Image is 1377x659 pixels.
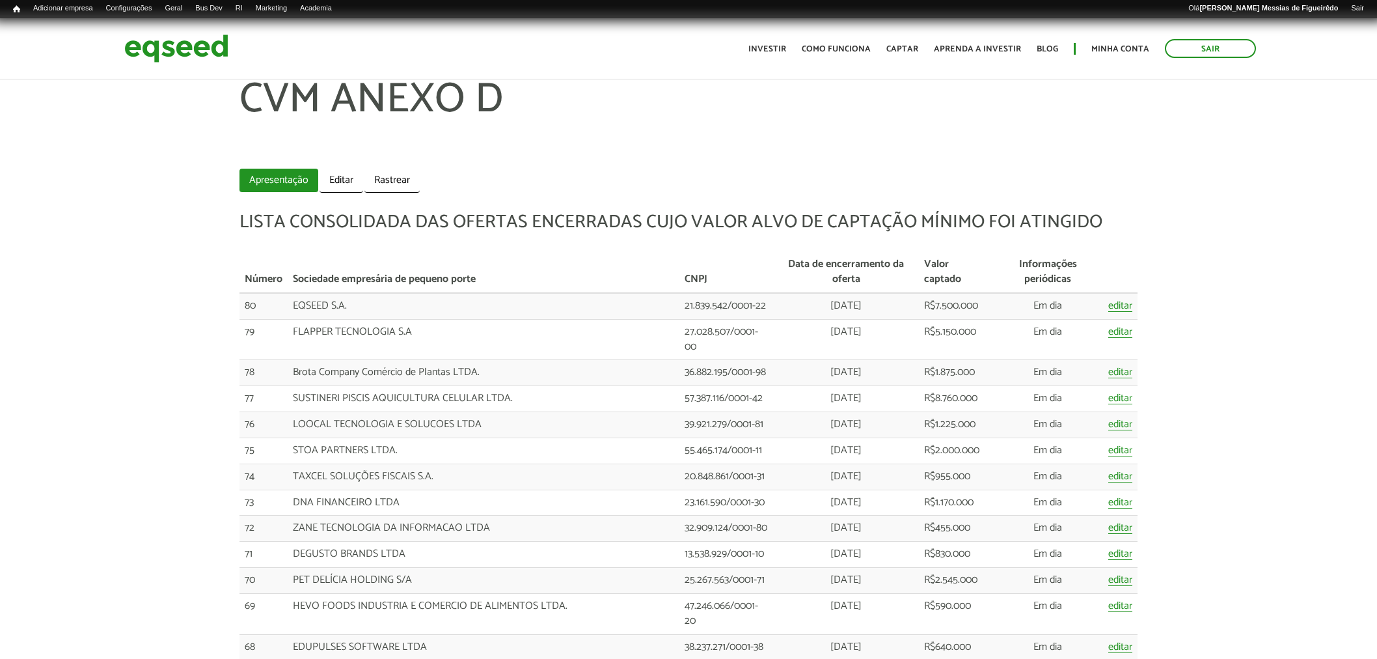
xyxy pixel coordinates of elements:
td: LOOCAL TECNOLOGIA E SOLUCOES LTDA [288,412,679,438]
td: 80 [239,293,288,319]
td: Em dia [992,490,1103,516]
td: Em dia [992,568,1103,594]
td: 69 [239,594,288,635]
a: Sair [1165,39,1256,58]
td: R$8.760.000 [919,386,992,412]
td: R$955.000 [919,464,992,490]
td: 32.909.124/0001-80 [679,516,774,542]
td: HEVO FOODS INDUSTRIA E COMERCIO DE ALIMENTOS LTDA. [288,594,679,635]
td: SUSTINERI PISCIS AQUICULTURA CELULAR LTDA. [288,386,679,412]
a: Olá[PERSON_NAME] Messias de Figueirêdo [1182,3,1344,14]
th: Valor captado [919,252,992,293]
span: [DATE] [830,297,862,315]
span: [DATE] [830,545,862,563]
a: editar [1108,419,1132,430]
a: editar [1108,393,1132,404]
td: R$1.875.000 [919,360,992,386]
span: [DATE] [830,389,862,407]
a: editar [1108,549,1132,560]
td: 21.839.542/0001-22 [679,293,774,319]
td: TAXCEL SOLUÇÕES FISCAIS S.A. [288,464,679,490]
a: editar [1108,498,1132,509]
a: Captar [886,45,918,53]
td: 20.848.861/0001-31 [679,464,774,490]
a: Marketing [249,3,293,14]
a: editar [1108,575,1132,586]
td: R$5.150.000 [919,319,992,360]
td: 74 [239,464,288,490]
td: 39.921.279/0001-81 [679,412,774,438]
a: editar [1108,601,1132,612]
a: Investir [748,45,786,53]
a: Minha conta [1091,45,1149,53]
td: 36.882.195/0001-98 [679,360,774,386]
a: Academia [293,3,338,14]
td: R$455.000 [919,516,992,542]
td: R$7.500.000 [919,293,992,319]
a: editar [1108,445,1132,456]
td: Em dia [992,412,1103,438]
a: RI [229,3,249,14]
a: Blog [1037,45,1058,53]
span: [DATE] [830,494,862,511]
td: EQSEED S.A. [288,293,679,319]
td: 79 [239,319,288,360]
a: Aprenda a investir [934,45,1021,53]
span: [DATE] [830,571,862,589]
th: Data de encerramento da oferta [773,252,918,293]
td: Em dia [992,360,1103,386]
a: Rastrear [364,169,420,193]
td: 55.465.174/0001-11 [679,438,774,464]
span: [DATE] [830,415,862,433]
span: [DATE] [830,468,862,485]
strong: [PERSON_NAME] Messias de Figueirêdo [1199,4,1338,12]
td: 78 [239,360,288,386]
h1: CVM ANEXO D [239,77,1138,162]
span: [DATE] [830,519,862,537]
td: Em dia [992,293,1103,319]
td: DEGUSTO BRANDS LTDA [288,542,679,568]
span: Início [13,5,20,14]
a: Apresentação [239,169,318,193]
a: editar [1108,523,1132,534]
th: Número [239,252,288,293]
span: [DATE] [830,323,862,341]
span: [DATE] [830,363,862,381]
td: 71 [239,542,288,568]
th: CNPJ [679,252,774,293]
td: Em dia [992,594,1103,635]
span: [DATE] [830,638,862,656]
a: editar [1108,367,1132,378]
td: 72 [239,516,288,542]
td: Em dia [992,319,1103,360]
td: 75 [239,438,288,464]
td: 25.267.563/0001-71 [679,568,774,594]
a: Início [7,3,27,16]
td: 70 [239,568,288,594]
td: 47.246.066/0001-20 [679,594,774,635]
td: ZANE TECNOLOGIA DA INFORMACAO LTDA [288,516,679,542]
td: R$1.225.000 [919,412,992,438]
td: 13.538.929/0001-10 [679,542,774,568]
td: R$2.000.000 [919,438,992,464]
th: Informações periódicas [992,252,1103,293]
h5: LISTA CONSOLIDADA DAS OFERTAS ENCERRADAS CUJO VALOR ALVO DE CAPTAÇÃO MÍNIMO FOI ATINGIDO [239,212,1138,232]
td: R$590.000 [919,594,992,635]
td: 73 [239,490,288,516]
td: 76 [239,412,288,438]
a: editar [1108,327,1132,338]
td: R$2.545.000 [919,568,992,594]
td: Em dia [992,438,1103,464]
a: editar [1108,301,1132,312]
td: Em dia [992,464,1103,490]
td: DNA FINANCEIRO LTDA [288,490,679,516]
td: PET DELÍCIA HOLDING S/A [288,568,679,594]
td: Em dia [992,386,1103,412]
td: FLAPPER TECNOLOGIA S.A [288,319,679,360]
img: EqSeed [124,31,228,66]
td: STOA PARTNERS LTDA. [288,438,679,464]
span: [DATE] [830,442,862,459]
th: Sociedade empresária de pequeno porte [288,252,679,293]
td: Em dia [992,516,1103,542]
td: 57.387.116/0001-42 [679,386,774,412]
